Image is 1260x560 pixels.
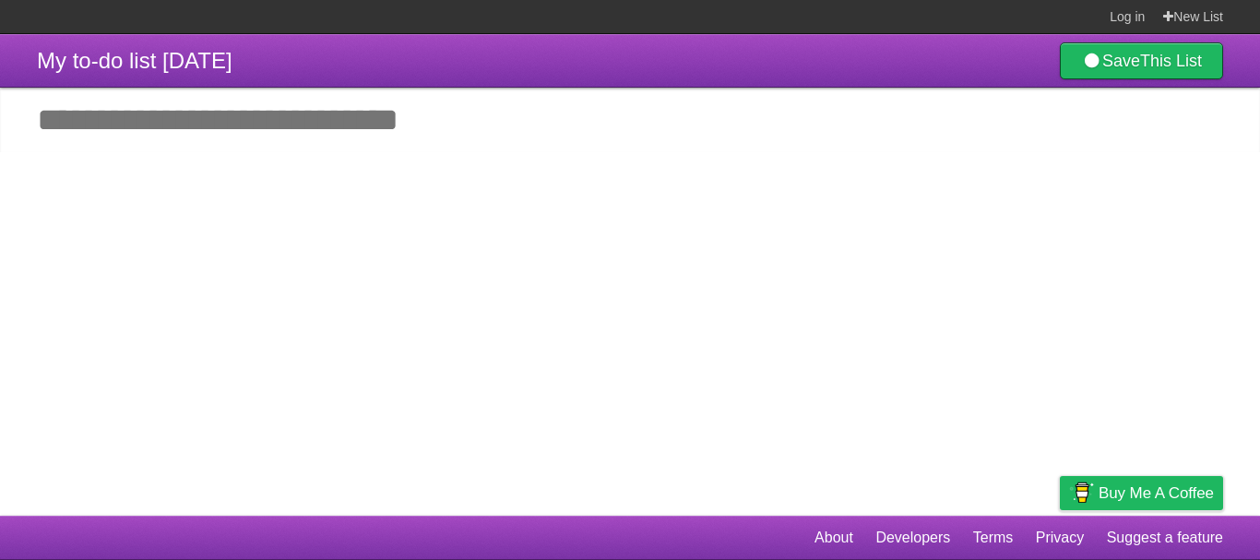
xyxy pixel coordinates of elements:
[814,520,853,555] a: About
[1107,520,1223,555] a: Suggest a feature
[37,48,232,73] span: My to-do list [DATE]
[1036,520,1084,555] a: Privacy
[1060,42,1223,79] a: SaveThis List
[1140,52,1202,70] b: This List
[973,520,1014,555] a: Terms
[1069,477,1094,508] img: Buy me a coffee
[875,520,950,555] a: Developers
[1099,477,1214,509] span: Buy me a coffee
[1060,476,1223,510] a: Buy me a coffee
